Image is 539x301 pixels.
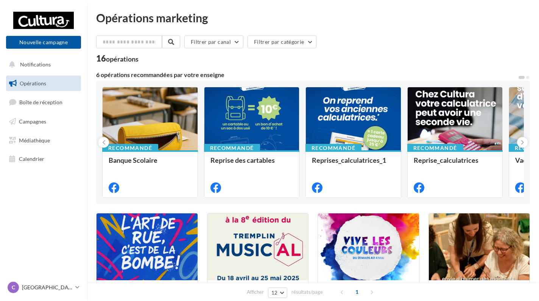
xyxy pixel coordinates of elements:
button: 12 [268,287,287,298]
div: 16 [96,54,139,63]
div: Recommandé [102,144,158,152]
button: Notifications [5,57,79,73]
a: C [GEOGRAPHIC_DATA] [6,280,81,295]
div: Reprises_calculatrices_1 [312,156,395,171]
p: [GEOGRAPHIC_DATA] [22,284,72,291]
span: Afficher [247,289,264,296]
div: Opérations marketing [96,12,530,23]
a: Calendrier [5,151,83,167]
span: C [12,284,15,291]
a: Boîte de réception [5,94,83,110]
div: opérations [106,56,139,62]
a: Opérations [5,76,83,91]
span: Campagnes [19,118,46,125]
span: Médiathèque [19,137,50,143]
a: Médiathèque [5,133,83,148]
button: Nouvelle campagne [6,36,81,49]
button: Filtrer par canal [184,36,243,48]
a: Campagnes [5,114,83,130]
div: Recommandé [407,144,463,152]
div: Banque Scolaire [109,156,192,171]
span: Calendrier [19,156,44,162]
span: Opérations [20,80,46,86]
button: Filtrer par catégorie [248,36,316,48]
div: Recommandé [305,144,361,152]
div: Reprise des cartables [210,156,293,171]
span: Notifications [20,61,51,68]
div: Reprise_calculatrices [414,156,497,171]
span: résultats/page [291,289,323,296]
span: 1 [351,286,363,298]
div: Recommandé [204,144,260,152]
div: 6 opérations recommandées par votre enseigne [96,72,518,78]
span: Boîte de réception [19,99,62,105]
span: 12 [271,290,278,296]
